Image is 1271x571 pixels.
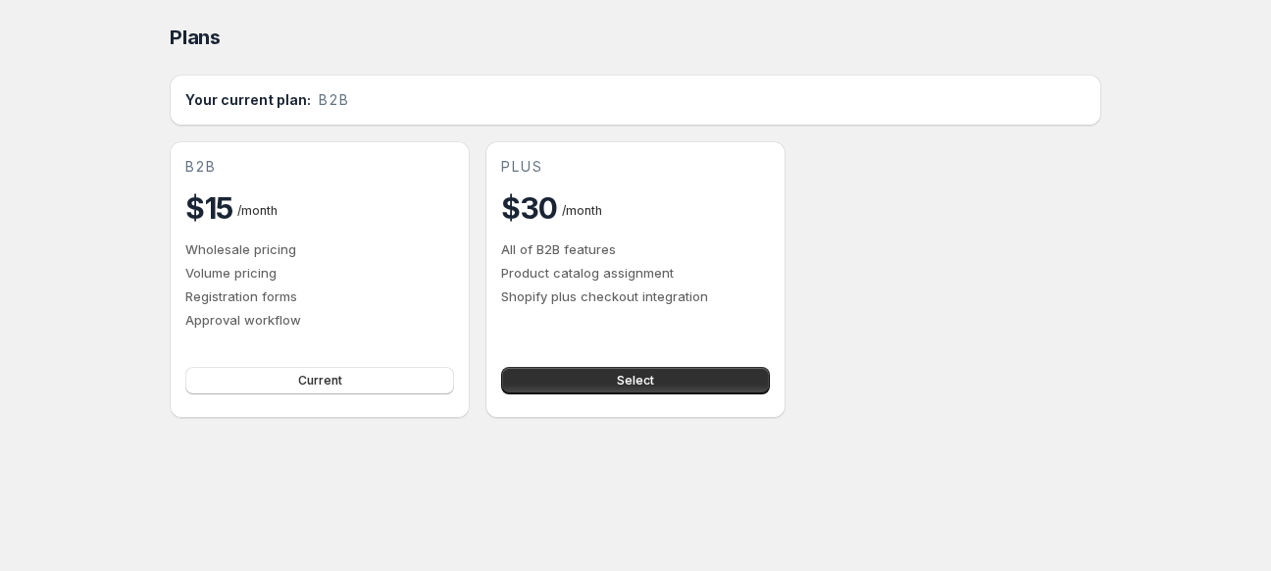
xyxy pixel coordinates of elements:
span: b2b [319,90,350,110]
h2: $30 [501,188,558,228]
p: Registration forms [185,286,454,306]
span: b2b [185,157,217,177]
span: Current [298,373,342,389]
button: Current [185,367,454,394]
span: Plans [170,26,221,49]
span: Select [617,373,654,389]
p: Approval workflow [185,310,454,330]
span: plus [501,157,543,177]
p: All of B2B features [501,239,770,259]
span: / month [237,203,278,218]
p: Wholesale pricing [185,239,454,259]
p: Volume pricing [185,263,454,283]
p: Product catalog assignment [501,263,770,283]
span: / month [562,203,602,218]
button: Select [501,367,770,394]
h2: Your current plan: [185,90,311,110]
h2: $15 [185,188,233,228]
p: Shopify plus checkout integration [501,286,770,306]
